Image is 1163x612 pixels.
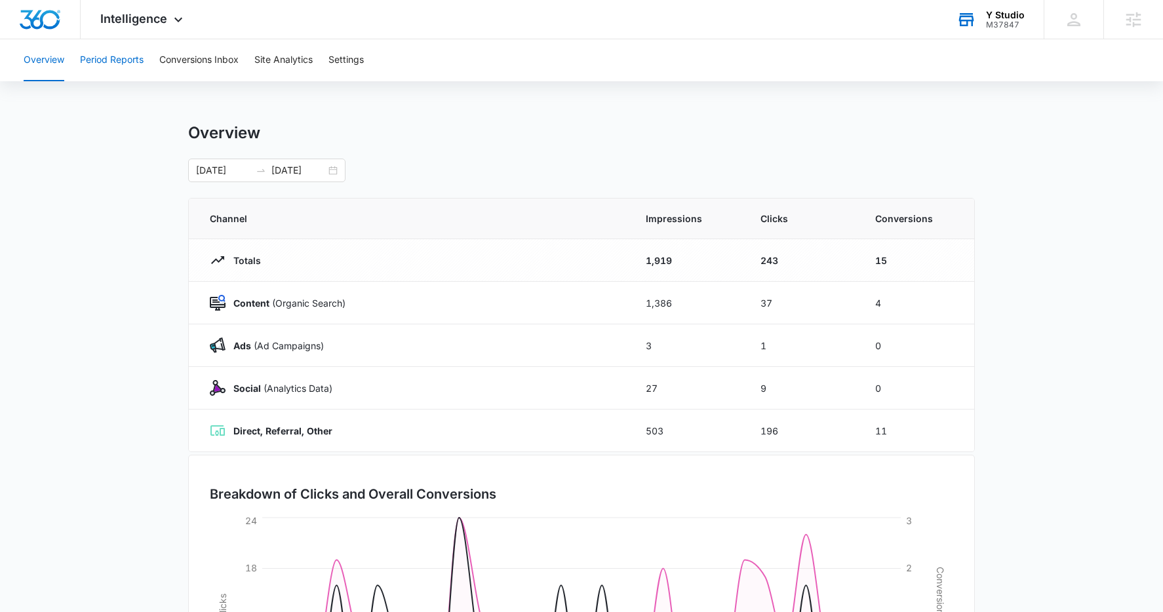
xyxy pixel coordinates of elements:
[630,367,745,410] td: 27
[226,254,261,267] p: Totals
[745,324,859,367] td: 1
[745,239,859,282] td: 243
[226,296,345,310] p: (Organic Search)
[859,239,974,282] td: 15
[226,381,332,395] p: (Analytics Data)
[245,515,257,526] tspan: 24
[24,39,64,81] button: Overview
[196,163,250,178] input: Start date
[328,39,364,81] button: Settings
[906,562,912,573] tspan: 2
[226,339,324,353] p: (Ad Campaigns)
[233,297,269,309] strong: Content
[210,380,226,396] img: Social
[210,212,614,225] span: Channel
[745,367,859,410] td: 9
[646,212,729,225] span: Impressions
[630,282,745,324] td: 1,386
[159,39,239,81] button: Conversions Inbox
[245,562,257,573] tspan: 18
[210,337,226,353] img: Ads
[859,324,974,367] td: 0
[630,239,745,282] td: 1,919
[256,165,266,176] span: to
[859,410,974,452] td: 11
[210,484,496,504] h3: Breakdown of Clicks and Overall Conversions
[233,425,332,436] strong: Direct, Referral, Other
[630,410,745,452] td: 503
[745,410,859,452] td: 196
[859,367,974,410] td: 0
[986,10,1025,20] div: account name
[80,39,144,81] button: Period Reports
[100,12,167,26] span: Intelligence
[875,212,953,225] span: Conversions
[254,39,313,81] button: Site Analytics
[256,165,266,176] span: swap-right
[271,163,326,178] input: End date
[210,295,226,311] img: Content
[630,324,745,367] td: 3
[859,282,974,324] td: 4
[986,20,1025,29] div: account id
[745,282,859,324] td: 37
[188,123,260,143] h1: Overview
[760,212,844,225] span: Clicks
[233,340,251,351] strong: Ads
[906,515,912,526] tspan: 3
[233,383,261,394] strong: Social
